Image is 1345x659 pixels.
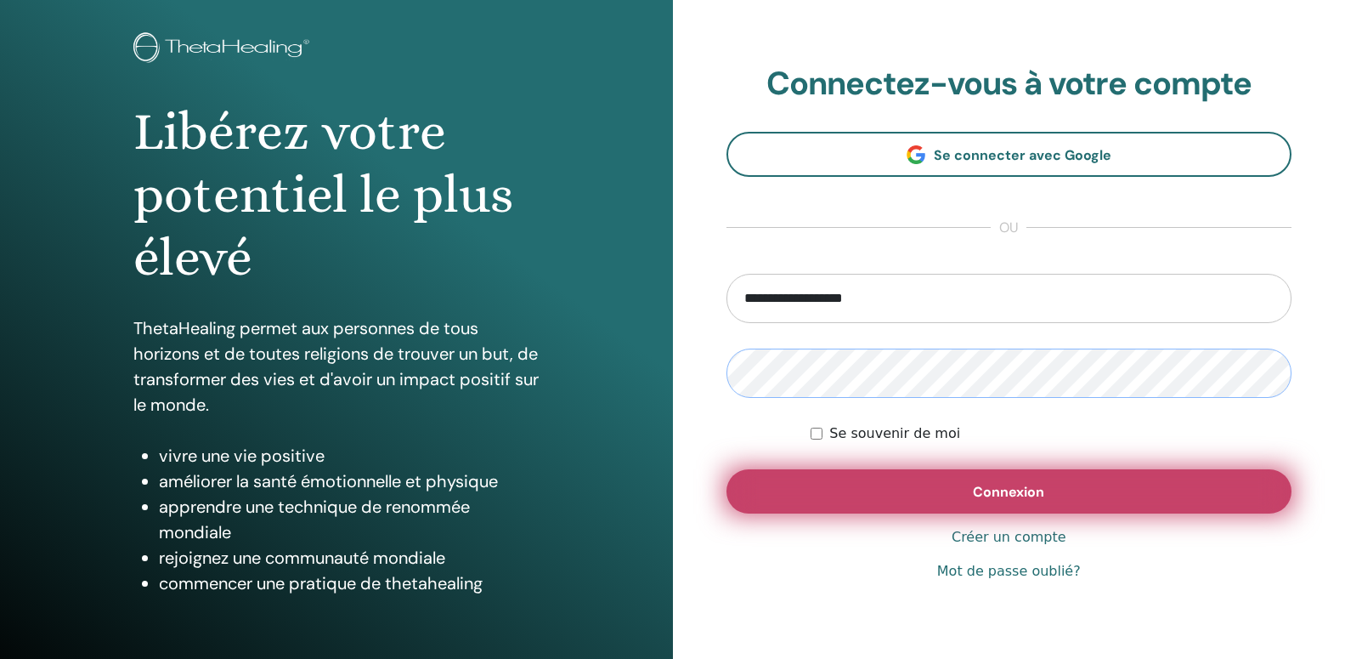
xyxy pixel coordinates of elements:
li: rejoignez une communauté mondiale [159,545,540,571]
label: Se souvenir de moi [829,423,960,444]
span: ou [991,218,1026,238]
span: Se connecter avec Google [934,146,1111,164]
h1: Libérez votre potentiel le plus élevé [133,100,540,290]
li: commencer une pratique de thetahealing [159,571,540,596]
li: vivre une vie positive [159,443,540,469]
p: ThetaHealing permet aux personnes de tous horizons et de toutes religions de trouver un but, de t... [133,315,540,418]
li: améliorer la santé émotionnelle et physique [159,469,540,494]
li: apprendre une technique de renommée mondiale [159,494,540,545]
a: Mot de passe oublié? [937,561,1081,582]
a: Se connecter avec Google [726,132,1292,177]
span: Connexion [973,483,1044,501]
button: Connexion [726,469,1292,514]
h2: Connectez-vous à votre compte [726,65,1292,104]
div: Keep me authenticated indefinitely or until I manually logout [811,423,1291,444]
a: Créer un compte [952,527,1066,548]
